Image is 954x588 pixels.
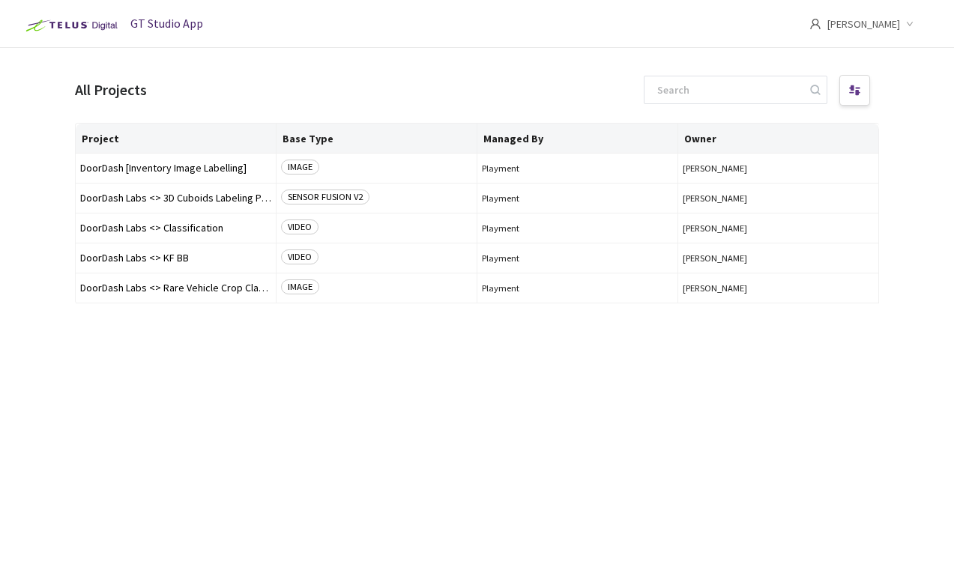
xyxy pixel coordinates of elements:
img: Telus [18,13,122,37]
span: down [906,20,914,28]
th: Managed By [477,124,678,154]
span: Playment [482,252,673,264]
span: Playment [482,222,673,234]
th: Base Type [277,124,477,154]
th: Project [76,124,277,154]
button: DoorDash Labs <> Rare Vehicle Crop Classification [80,282,271,294]
span: Playment [482,193,673,204]
button: DoorDash Labs <> 3D Cuboids Labeling Project [80,193,271,204]
button: [PERSON_NAME] [683,252,874,264]
button: [PERSON_NAME] [683,282,874,294]
span: DoorDash Labs <> KF BB [80,252,271,264]
div: All Projects [75,79,147,101]
button: [PERSON_NAME] [683,222,874,234]
span: DoorDash [Inventory Image Labelling] [80,163,271,174]
input: Search [648,76,808,103]
span: VIDEO [281,219,318,234]
span: IMAGE [281,279,319,294]
span: IMAGE [281,160,319,175]
span: VIDEO [281,249,318,264]
span: user [809,18,821,30]
span: DoorDash Labs <> Classification [80,222,271,234]
span: Playment [482,282,673,294]
button: [PERSON_NAME] [683,193,874,204]
span: SENSOR FUSION V2 [281,190,369,204]
span: Playment [482,163,673,174]
th: Owner [678,124,879,154]
span: GT Studio App [130,16,203,31]
button: [PERSON_NAME] [683,163,874,174]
